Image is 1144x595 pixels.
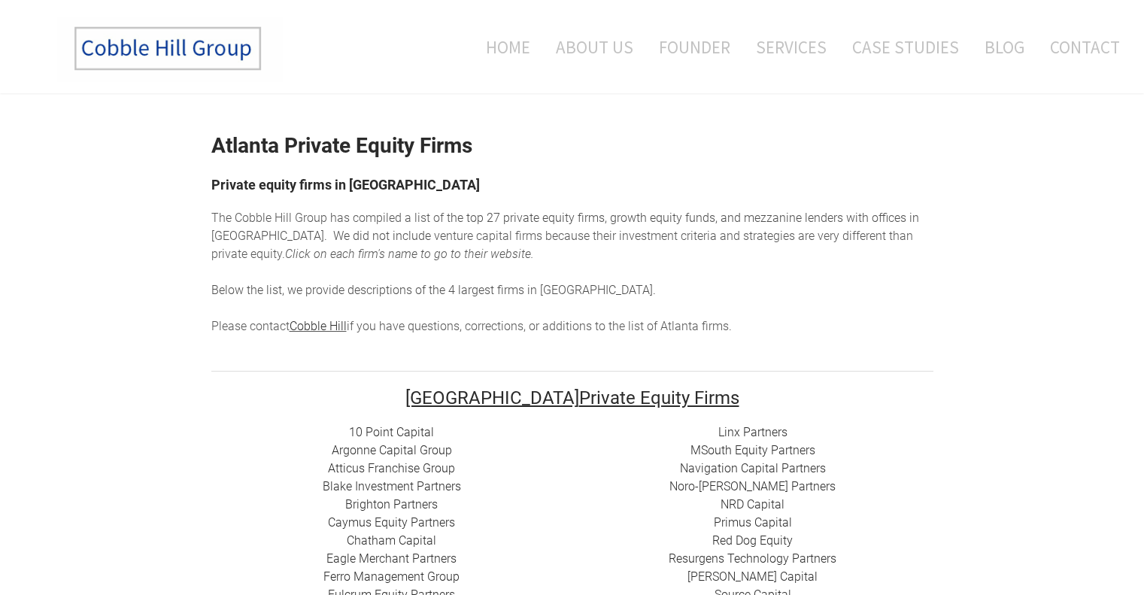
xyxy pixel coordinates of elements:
font: [GEOGRAPHIC_DATA] [405,387,579,408]
div: he top 27 private equity firms, growth equity funds, and mezzanine lenders with offices in [GEOGR... [211,209,933,335]
span: Please contact if you have questions, corrections, or additions to the list of Atlanta firms. [211,319,732,333]
font: Private equity firms in [GEOGRAPHIC_DATA] [211,177,480,193]
a: NRD Capital [721,497,784,512]
a: Primus Capital [714,515,792,530]
a: ​Resurgens Technology Partners [669,551,836,566]
em: Click on each firm's name to go to their website. [285,247,534,261]
a: Case Studies [841,16,970,78]
strong: Atlanta Private Equity Firms [211,133,472,158]
a: About Us [545,16,645,78]
a: Cobble Hill [290,319,347,333]
a: Chatham Capital [347,533,436,548]
span: enture capital firms because their investment criteria and strategies are very different than pri... [211,229,913,261]
img: The Cobble Hill Group LLC [57,16,283,82]
a: MSouth Equity Partners [690,443,815,457]
a: Red Dog Equity [712,533,793,548]
a: Eagle Merchant Partners [326,551,457,566]
a: [PERSON_NAME] Capital [687,569,818,584]
a: Ferro Management Group [323,569,460,584]
a: Argonne Capital Group [332,443,452,457]
a: Blake Investment Partners [323,479,461,493]
a: 10 Point Capital [349,425,434,439]
a: Home [463,16,542,78]
a: Brighton Partners [345,497,438,512]
a: Services [745,16,838,78]
a: Contact [1039,16,1120,78]
a: Navigation Capital Partners [680,461,826,475]
a: Blog [973,16,1036,78]
a: Caymus Equity Partners [328,515,455,530]
a: Noro-[PERSON_NAME] Partners [669,479,836,493]
a: Atticus Franchise Group [328,461,455,475]
a: Linx Partners [718,425,787,439]
font: Private Equity Firms [405,387,739,408]
a: Founder [648,16,742,78]
span: The Cobble Hill Group has compiled a list of t [211,211,451,225]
